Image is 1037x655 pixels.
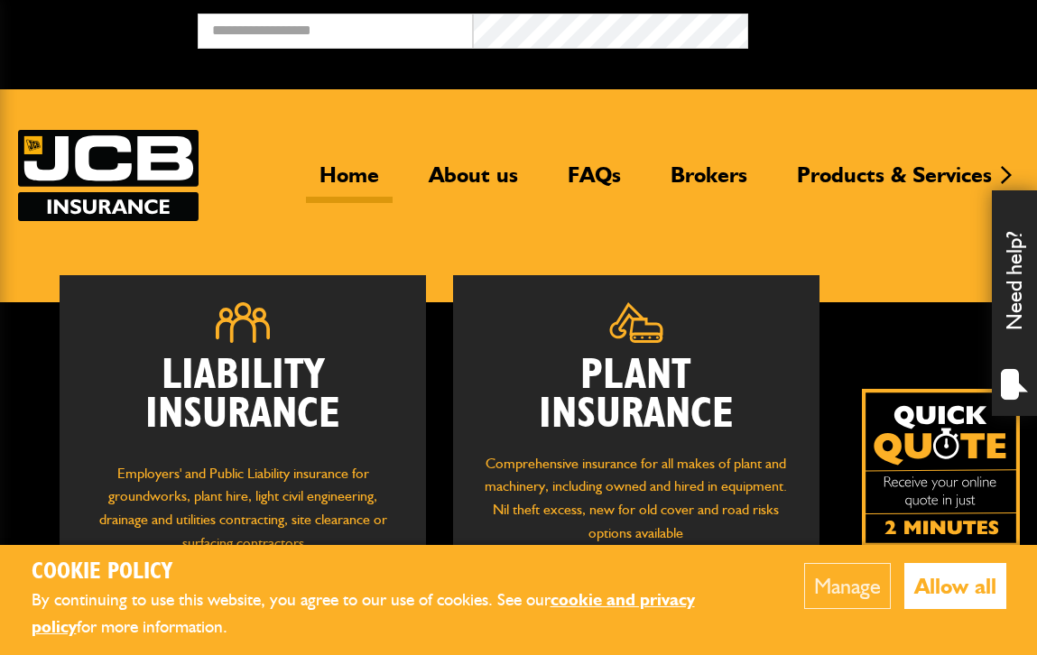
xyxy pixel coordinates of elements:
[804,563,891,609] button: Manage
[87,462,399,564] p: Employers' and Public Liability insurance for groundworks, plant hire, light civil engineering, d...
[306,161,393,203] a: Home
[783,161,1005,203] a: Products & Services
[18,130,199,221] a: JCB Insurance Services
[748,14,1023,42] button: Broker Login
[862,389,1020,547] img: Quick Quote
[904,563,1006,609] button: Allow all
[862,389,1020,547] a: Get your insurance quote isn just 2-minutes
[32,586,749,641] p: By continuing to use this website, you agree to our use of cookies. See our for more information.
[554,161,634,203] a: FAQs
[18,130,199,221] img: JCB Insurance Services logo
[992,190,1037,416] div: Need help?
[415,161,532,203] a: About us
[32,589,695,638] a: cookie and privacy policy
[480,452,792,544] p: Comprehensive insurance for all makes of plant and machinery, including owned and hired in equipm...
[480,356,792,434] h2: Plant Insurance
[32,558,749,586] h2: Cookie Policy
[657,161,761,203] a: Brokers
[87,356,399,444] h2: Liability Insurance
